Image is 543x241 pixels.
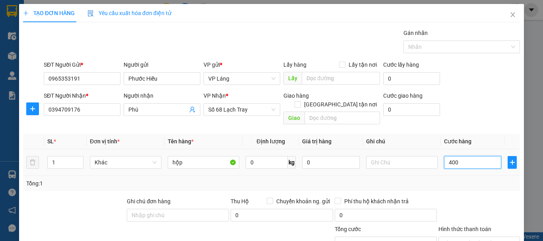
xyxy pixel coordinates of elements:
input: Dọc đường [302,72,380,85]
div: SĐT Người Nhận [44,91,120,100]
button: plus [508,156,517,169]
span: Chuyển khoản ng. gửi [273,197,333,206]
span: Lấy tận nơi [345,60,380,69]
div: Tổng: 1 [26,179,210,188]
span: plus [27,106,39,112]
input: Dọc đường [304,112,380,124]
span: Cước hàng [444,138,471,145]
div: VP gửi [204,60,280,69]
input: Ghi chú đơn hàng [127,209,229,222]
span: plus [23,10,29,16]
button: plus [26,102,39,115]
span: Giao [283,112,304,124]
span: plus [508,159,516,166]
span: Tổng cước [335,226,361,232]
label: Cước giao hàng [383,93,423,99]
span: Giá trị hàng [302,138,332,145]
span: Thu Hộ [231,198,249,204]
input: 0 [302,156,359,169]
span: Khác [95,156,157,168]
span: user-add [189,106,196,113]
label: Cước lấy hàng [383,62,419,68]
span: Phí thu hộ khách nhận trả [341,197,412,206]
span: Lấy hàng [283,62,306,68]
label: Gán nhãn [403,30,428,36]
span: VP Láng [208,73,275,85]
span: Định lượng [256,138,285,145]
label: Hình thức thanh toán [438,226,491,232]
span: VP Nhận [204,93,226,99]
label: Ghi chú đơn hàng [127,198,171,204]
div: Người gửi [124,60,200,69]
input: Cước lấy hàng [383,72,440,85]
span: Đơn vị tính [90,138,120,145]
span: SL [47,138,54,145]
img: icon [87,10,94,17]
span: kg [288,156,296,169]
button: Close [502,4,524,26]
span: Yêu cầu xuất hóa đơn điện tử [87,10,171,16]
input: Cước giao hàng [383,103,440,116]
span: TẠO ĐƠN HÀNG [23,10,75,16]
input: Ghi Chú [366,156,438,169]
span: Tên hàng [168,138,194,145]
button: delete [26,156,39,169]
div: Người nhận [124,91,200,100]
span: Số 68 Lạch Tray [208,104,275,116]
span: [GEOGRAPHIC_DATA] tận nơi [301,100,380,109]
span: Giao hàng [283,93,309,99]
th: Ghi chú [363,134,441,149]
input: VD: Bàn, Ghế [168,156,239,169]
span: Lấy [283,72,302,85]
div: SĐT Người Gửi [44,60,120,69]
span: close [510,12,516,18]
